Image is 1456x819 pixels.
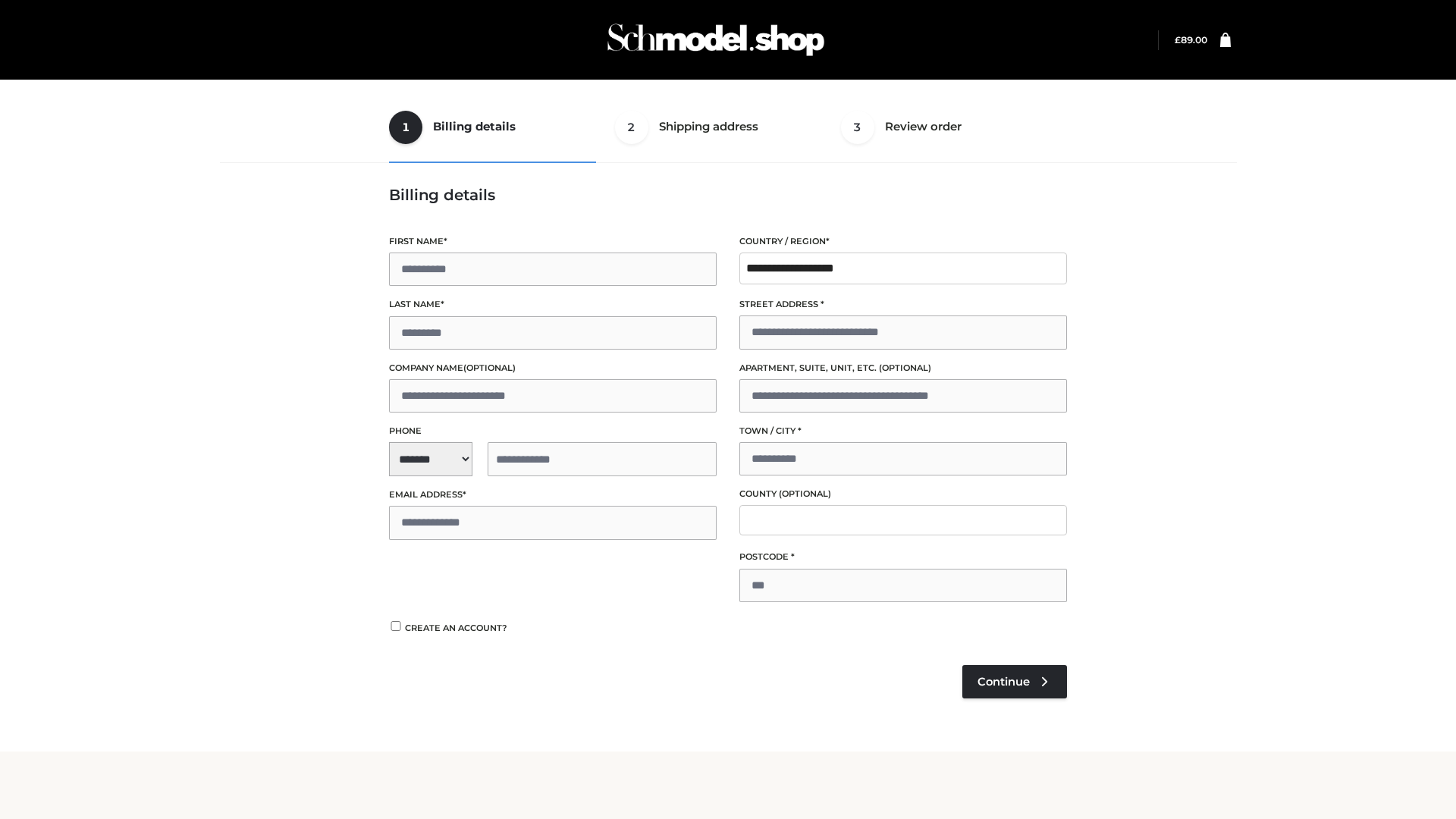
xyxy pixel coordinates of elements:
[1175,34,1207,45] a: £89.00
[405,623,507,633] span: Create an account?
[602,10,830,70] img: Schmodel Admin 964
[962,665,1067,698] a: Continue
[463,362,516,373] span: (optional)
[739,234,1067,249] label: Country / Region
[389,488,717,502] label: Email address
[1175,34,1207,45] bdi: 89.00
[779,488,831,499] span: (optional)
[739,424,1067,438] label: Town / City
[739,297,1067,312] label: Street address
[389,361,717,375] label: Company name
[977,675,1030,689] span: Continue
[389,234,717,249] label: First name
[389,424,717,438] label: Phone
[389,297,717,312] label: Last name
[1175,34,1181,45] span: £
[739,487,1067,501] label: County
[389,186,1067,204] h3: Billing details
[389,621,403,631] input: Create an account?
[739,361,1067,375] label: Apartment, suite, unit, etc.
[879,362,931,373] span: (optional)
[739,550,1067,564] label: Postcode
